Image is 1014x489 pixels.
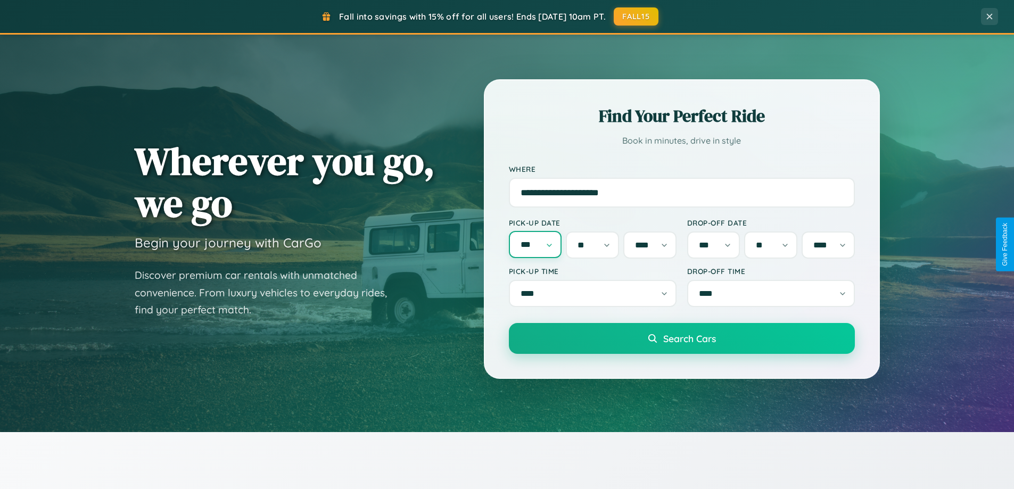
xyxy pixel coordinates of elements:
[687,267,855,276] label: Drop-off Time
[509,323,855,354] button: Search Cars
[687,218,855,227] label: Drop-off Date
[339,11,606,22] span: Fall into savings with 15% off for all users! Ends [DATE] 10am PT.
[509,104,855,128] h2: Find Your Perfect Ride
[614,7,658,26] button: FALL15
[1001,223,1009,266] div: Give Feedback
[135,140,435,224] h1: Wherever you go, we go
[135,235,321,251] h3: Begin your journey with CarGo
[509,133,855,148] p: Book in minutes, drive in style
[509,164,855,173] label: Where
[135,267,401,319] p: Discover premium car rentals with unmatched convenience. From luxury vehicles to everyday rides, ...
[509,267,677,276] label: Pick-up Time
[509,218,677,227] label: Pick-up Date
[663,333,716,344] span: Search Cars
